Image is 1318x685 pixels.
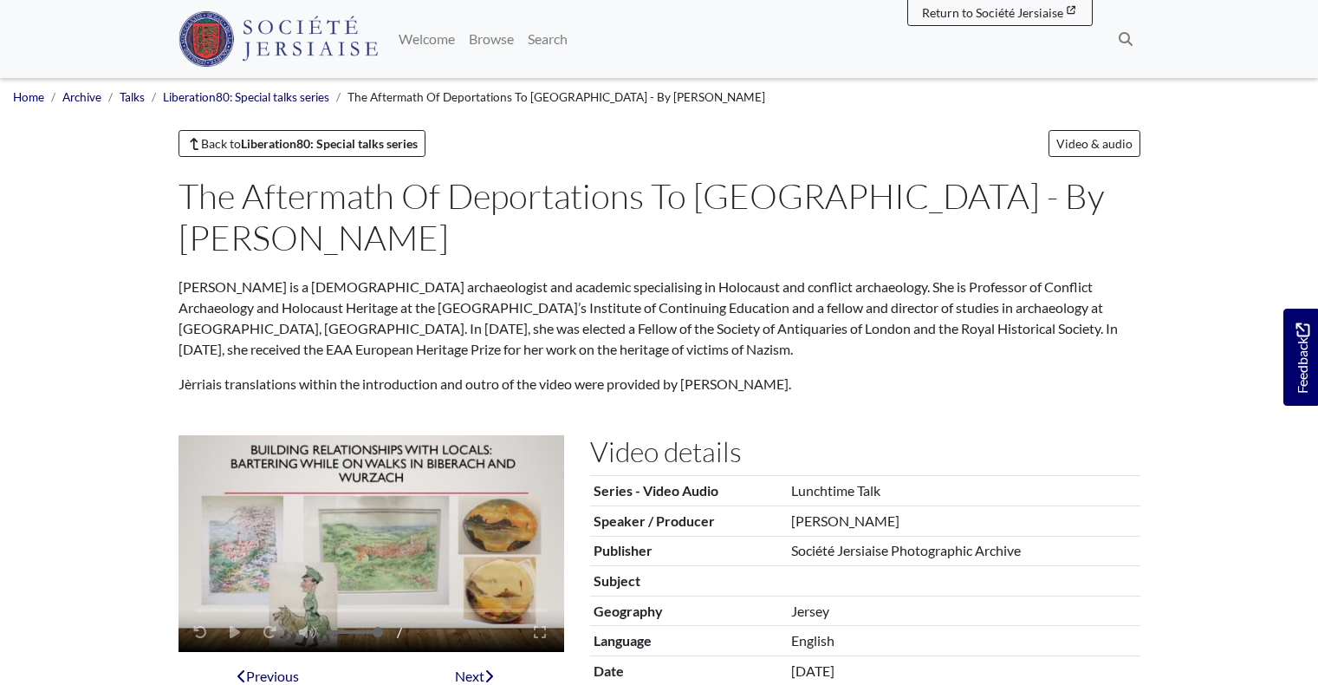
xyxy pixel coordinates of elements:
[590,476,788,506] th: Series - Video Audio
[392,22,462,56] a: Welcome
[590,596,788,626] th: Geography
[179,130,426,157] a: Back toLiberation80: Special talks series
[787,596,1139,626] td: Jersey
[590,566,788,597] th: Subject
[1283,309,1318,406] a: Would you like to provide feedback?
[13,90,44,104] a: Home
[347,90,765,104] span: The Aftermath Of Deportations To [GEOGRAPHIC_DATA] - By [PERSON_NAME]
[590,506,788,536] th: Speaker / Producer
[1292,323,1313,393] span: Feedback
[922,5,1063,20] span: Return to Société Jersiaise
[179,277,1140,360] p: [PERSON_NAME] is a [DEMOGRAPHIC_DATA] archaeologist and academic specialising in Holocaust and co...
[787,626,1139,656] td: English
[787,536,1139,566] td: Société Jersiaise Photographic Archive
[787,506,1139,536] td: [PERSON_NAME]
[590,626,788,656] th: Language
[787,656,1139,685] td: [DATE]
[590,656,788,685] th: Date
[179,175,1133,258] h1: The Aftermath Of Deportations To [GEOGRAPHIC_DATA] - By [PERSON_NAME]
[397,622,402,643] span: /
[521,22,575,56] a: Search
[120,90,145,104] a: Talks
[590,435,1140,468] h2: Video details
[62,90,101,104] a: Archive
[179,435,564,652] figure: Video player
[179,7,379,71] a: Société Jersiaise logo
[179,374,1140,395] p: Jèrriais translations within the introduction and outro of the video were provided by [PERSON_NAME].
[462,22,521,56] a: Browse
[590,536,788,566] th: Publisher
[163,90,329,104] a: Liberation80: Special talks series
[328,625,383,639] span: Volume
[787,476,1139,506] td: Lunchtime Talk
[1049,130,1140,157] a: Video & audio
[241,136,418,151] strong: Liberation80: Special talks series
[179,11,379,67] img: Société Jersiaise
